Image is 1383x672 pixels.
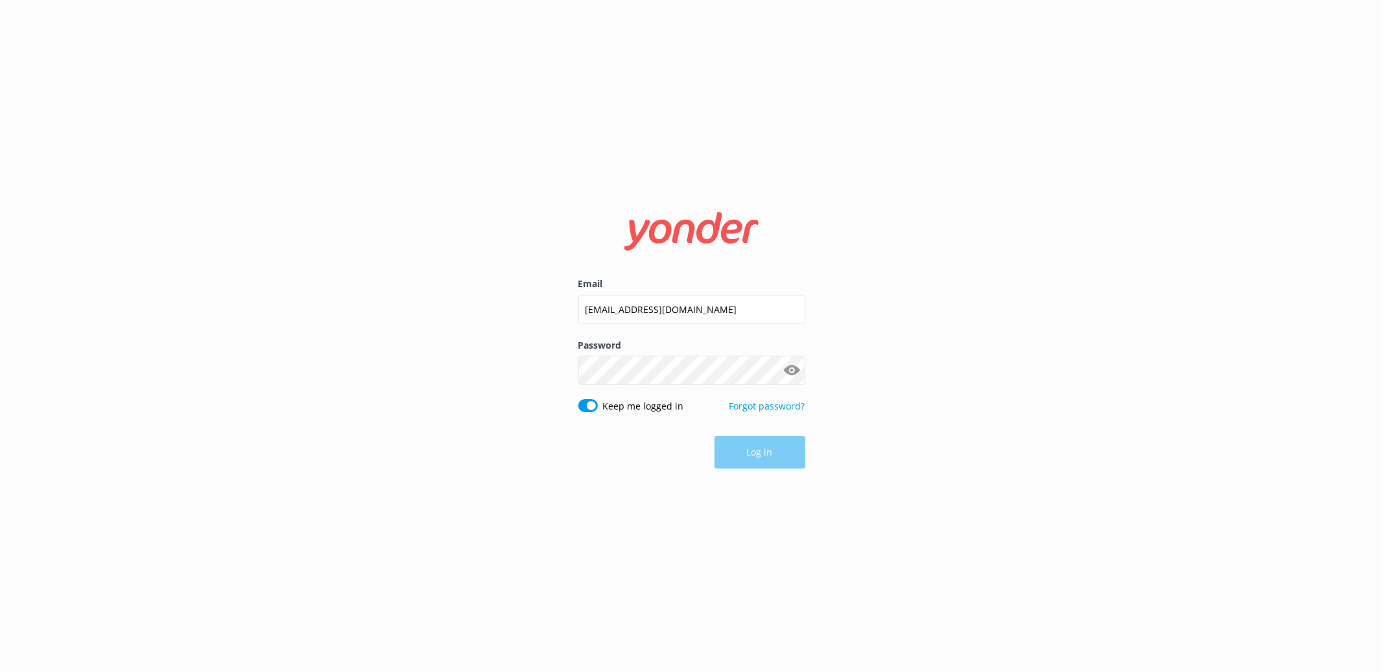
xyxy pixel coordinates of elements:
[729,400,805,412] a: Forgot password?
[578,277,805,291] label: Email
[779,358,805,384] button: Show password
[603,399,684,413] label: Keep me logged in
[578,338,805,353] label: Password
[578,295,805,324] input: user@emailaddress.com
